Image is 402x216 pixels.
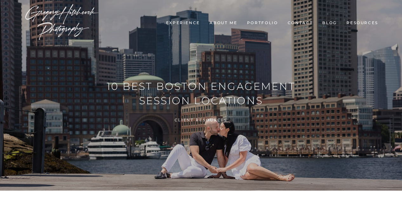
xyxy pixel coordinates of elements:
[343,20,381,26] a: Resources
[84,79,318,108] h1: 10 BEST BOSTON ENGAGEMENT SESSION LOCATIONS
[163,20,204,26] a: Experience
[206,20,240,26] a: About me
[244,20,281,26] a: Portfolio
[24,3,100,41] img: Wedding Photographer Boston - Gregory Hitchcock Photography
[285,20,316,26] a: Contact
[319,20,340,26] a: Blog
[175,118,228,122] a: Client Resources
